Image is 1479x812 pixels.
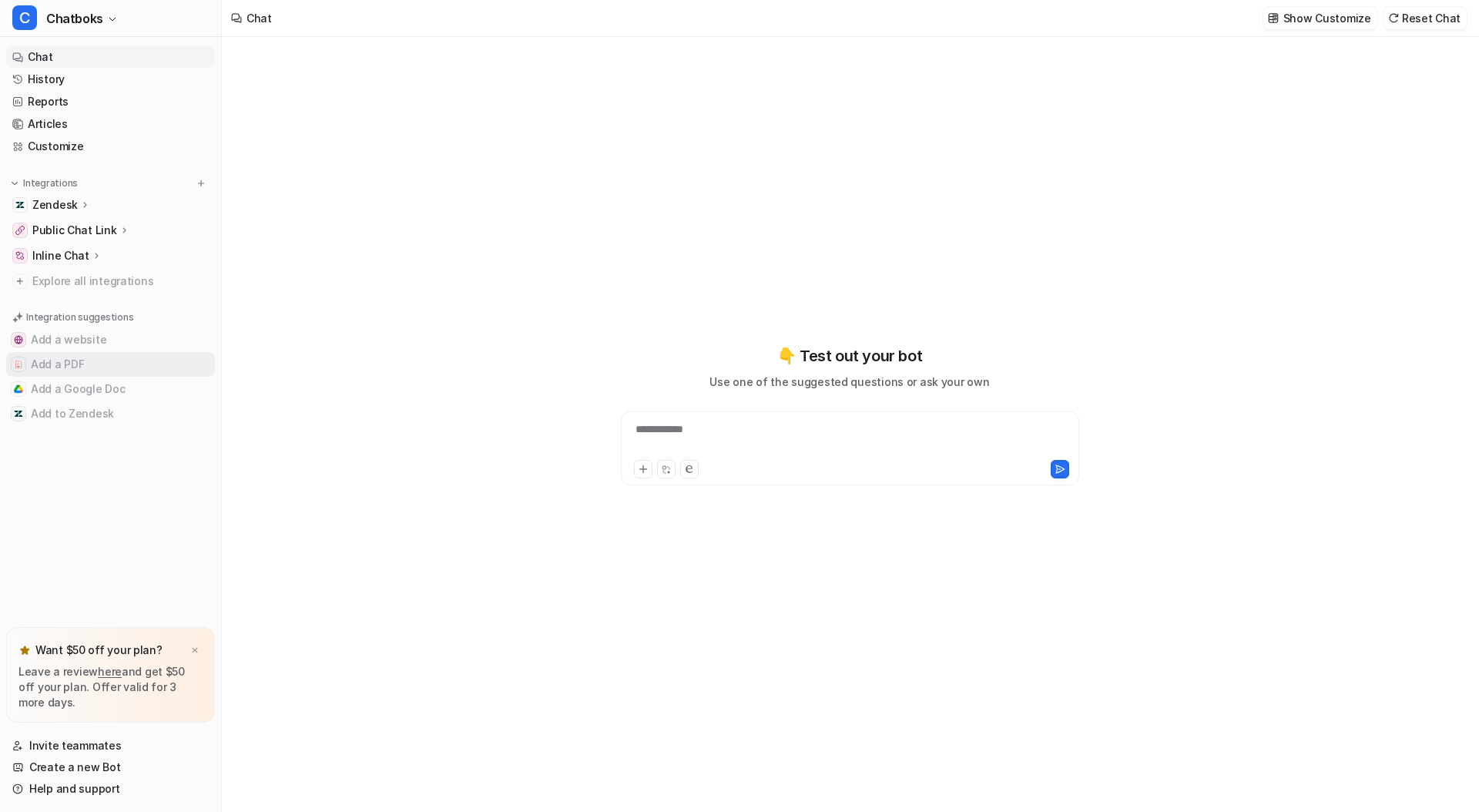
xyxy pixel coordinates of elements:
button: Add to ZendeskAdd to Zendesk [6,401,215,426]
a: Invite teammates [6,735,215,757]
button: Add a websiteAdd a website [6,327,215,352]
img: Add a Google Doc [14,384,23,394]
img: explore all integrations [12,273,28,289]
p: Show Customize [1283,10,1371,26]
button: Show Customize [1263,7,1377,29]
p: Public Chat Link [32,223,117,238]
p: Integration suggestions [26,310,133,324]
p: Inline Chat [32,248,89,263]
a: Chat [6,46,215,68]
button: Reset Chat [1383,7,1467,29]
img: x [190,646,200,656]
button: Integrations [6,176,82,191]
img: menu_add.svg [196,178,206,189]
img: Public Chat Link [15,226,25,235]
a: Help and support [6,778,215,800]
p: 👇 Test out your bot [777,344,922,367]
div: Chat [246,10,272,26]
a: Articles [6,113,215,135]
span: Explore all integrations [32,269,209,294]
img: Add to Zendesk [14,409,23,418]
p: Leave a review and get $50 off your plan. Offer valid for 3 more days. [18,664,203,710]
button: Add a PDFAdd a PDF [6,352,215,377]
img: Add a PDF [14,360,23,369]
p: Use one of the suggested questions or ask your own [709,374,989,390]
p: Want $50 off your plan? [35,643,163,658]
img: Zendesk [15,200,25,210]
a: Customize [6,136,215,157]
img: customize [1268,12,1279,24]
button: Add a Google DocAdd a Google Doc [6,377,215,401]
img: expand menu [9,178,20,189]
a: Explore all integrations [6,270,215,292]
span: C [12,5,37,30]
img: star [18,644,31,656]
a: Reports [6,91,215,112]
a: Create a new Bot [6,757,215,778]
a: History [6,69,215,90]
a: here [98,665,122,678]
p: Integrations [23,177,78,190]
img: Inline Chat [15,251,25,260]
img: Add a website [14,335,23,344]
span: Chatboks [46,8,103,29]
p: Zendesk [32,197,78,213]
img: reset [1388,12,1399,24]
